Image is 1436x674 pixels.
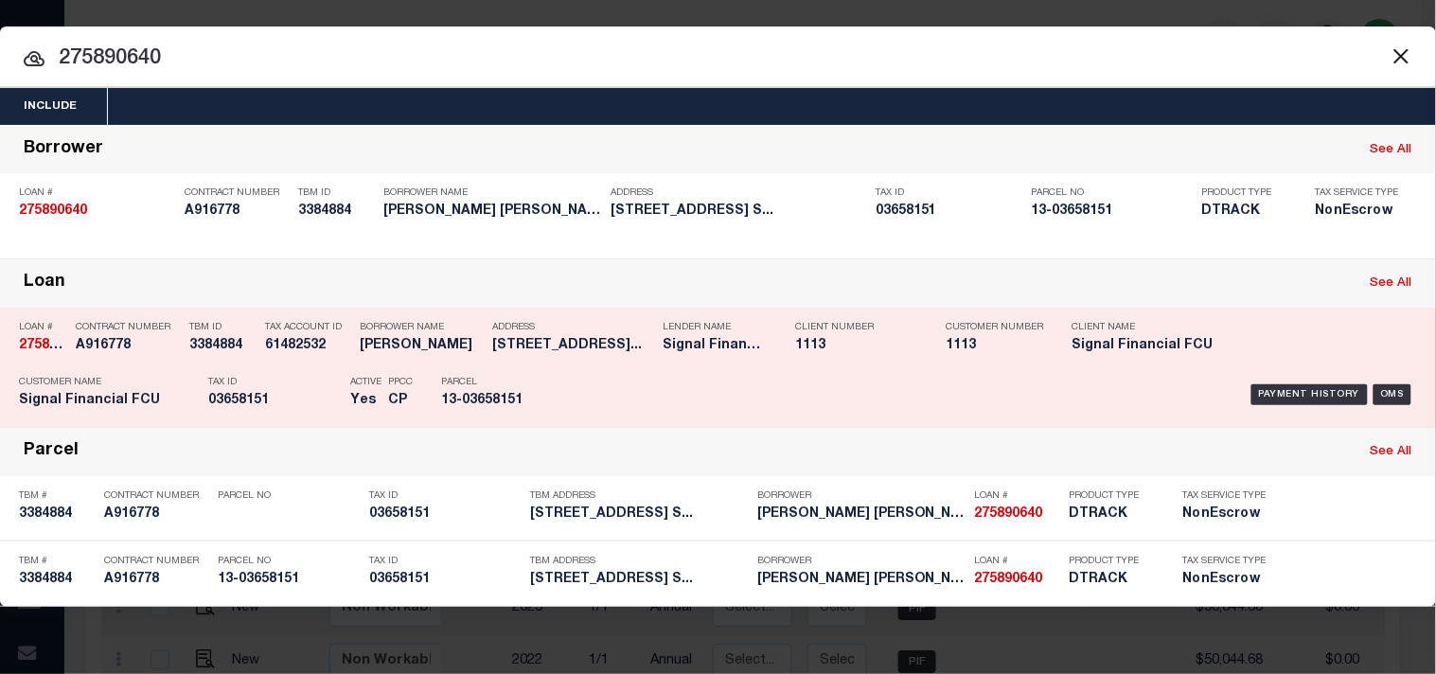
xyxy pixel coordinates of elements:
[218,572,360,588] h5: 13-03658151
[530,556,748,567] p: TBM Address
[757,556,966,567] p: Borrower
[265,322,350,333] p: Tax Account ID
[19,204,87,218] strong: 275890640
[530,506,748,523] h5: 3400 GLENEAGLES DR UNIT 73-1H S...
[1183,556,1268,567] p: Tax Service Type
[383,204,601,220] h5: Judy Garris Jefferson
[388,377,413,388] p: PPCC
[1251,384,1368,405] div: Payment History
[298,187,374,199] p: TBM ID
[757,490,966,502] p: Borrower
[975,572,1060,588] h5: 275890640
[218,556,360,567] p: Parcel No
[19,393,180,409] h5: Signal Financial FCU
[1183,572,1268,588] h5: NonEscrow
[76,338,180,354] h5: A916778
[218,490,360,502] p: Parcel No
[1070,506,1155,523] h5: DTRACK
[185,187,289,199] p: Contract Number
[19,572,95,588] h5: 3384884
[19,339,87,352] strong: 275890640
[492,338,653,354] h5: 3400 Gleneagles Drive Unit 73-1...
[795,338,918,354] h5: 1113
[1032,187,1193,199] p: Parcel No
[189,338,256,354] h5: 3384884
[611,204,866,220] h5: 3400 GLENEAGLES DR UNIT 73-1H S...
[492,322,653,333] p: Address
[383,187,601,199] p: Borrower Name
[975,490,1060,502] p: Loan #
[24,441,79,463] div: Parcel
[1371,277,1412,290] a: See All
[795,322,918,333] p: Client Number
[441,377,526,388] p: Parcel
[1371,144,1412,156] a: See All
[1070,490,1155,502] p: Product Type
[104,506,208,523] h5: A916778
[185,204,289,220] h5: A916778
[1389,44,1413,68] button: Close
[1070,556,1155,567] p: Product Type
[947,322,1044,333] p: Customer Number
[19,187,175,199] p: Loan #
[24,273,65,294] div: Loan
[369,490,521,502] p: Tax ID
[757,506,966,523] h5: Judy Garris Jefferson
[360,322,483,333] p: Borrower Name
[19,506,95,523] h5: 3384884
[663,322,767,333] p: Lender Name
[1073,338,1233,354] h5: Signal Financial FCU
[1316,187,1410,199] p: Tax Service Type
[104,490,208,502] p: Contract Number
[19,322,66,333] p: Loan #
[1316,204,1410,220] h5: NonEscrow
[1374,384,1412,405] div: OMS
[19,204,175,220] h5: 275890640
[757,572,966,588] h5: Judy Garris Jefferson
[298,204,374,220] h5: 3384884
[975,506,1060,523] h5: 275890640
[1183,506,1268,523] h5: NonEscrow
[530,572,748,588] h5: 3400 GLENEAGLES DR UNIT 73-1H S...
[360,338,483,354] h5: JUDY JEFFERSON
[1183,490,1268,502] p: Tax Service Type
[876,204,1022,220] h5: 03658151
[1202,187,1287,199] p: Product Type
[369,506,521,523] h5: 03658151
[663,338,767,354] h5: Signal Financial FCU
[611,187,866,199] p: Address
[104,556,208,567] p: Contract Number
[388,393,413,409] h5: CP
[24,139,103,161] div: Borrower
[369,572,521,588] h5: 03658151
[975,556,1060,567] p: Loan #
[208,393,341,409] h5: 03658151
[530,490,748,502] p: TBM Address
[189,322,256,333] p: TBM ID
[19,377,180,388] p: Customer Name
[19,338,66,354] h5: 275890640
[369,556,521,567] p: Tax ID
[947,338,1041,354] h5: 1113
[104,572,208,588] h5: A916778
[441,393,526,409] h5: 13-03658151
[350,377,381,388] p: Active
[350,393,379,409] h5: Yes
[19,490,95,502] p: TBM #
[19,556,95,567] p: TBM #
[208,377,341,388] p: Tax ID
[76,322,180,333] p: Contract Number
[1371,446,1412,458] a: See All
[975,573,1043,586] strong: 275890640
[1070,572,1155,588] h5: DTRACK
[1032,204,1193,220] h5: 13-03658151
[1202,204,1287,220] h5: DTRACK
[876,187,1022,199] p: Tax ID
[975,507,1043,521] strong: 275890640
[1073,322,1233,333] p: Client Name
[265,338,350,354] h5: 61482532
